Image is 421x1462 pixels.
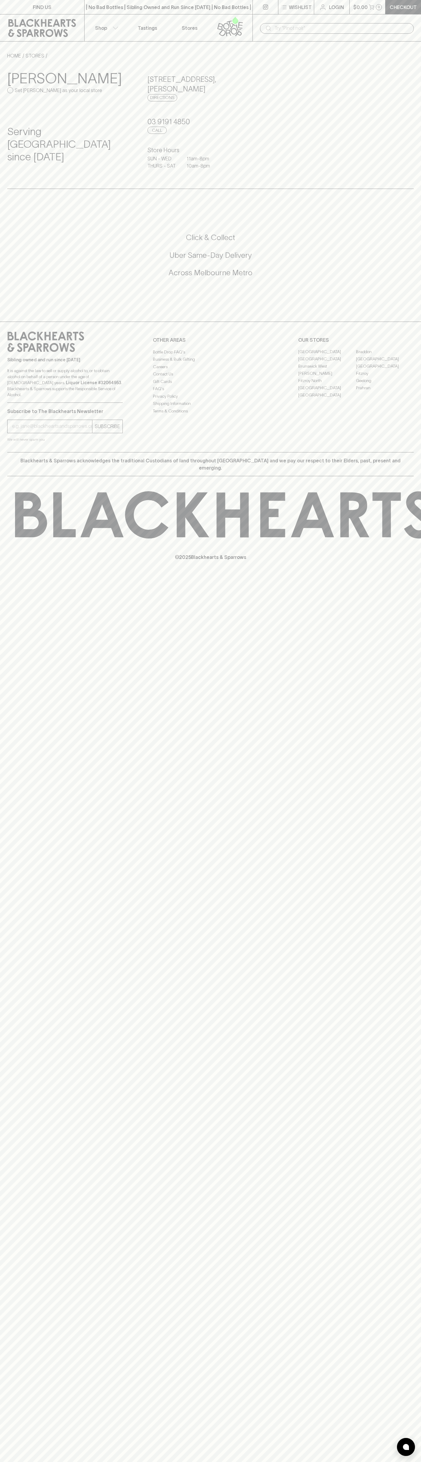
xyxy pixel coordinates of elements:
a: Business & Bulk Gifting [153,356,268,363]
h5: Click & Collect [7,233,414,242]
h5: 03 9191 4850 [147,117,273,127]
input: Try "Pinot noir" [274,23,409,33]
h4: Serving [GEOGRAPHIC_DATA] since [DATE] [7,125,133,163]
a: [GEOGRAPHIC_DATA] [298,356,356,363]
a: Geelong [356,377,414,384]
h3: [PERSON_NAME] [7,70,133,87]
a: Fitzroy North [298,377,356,384]
input: e.g. jane@blackheartsandsparrows.com.au [12,421,92,431]
h5: Across Melbourne Metro [7,268,414,278]
button: SUBSCRIBE [92,420,122,433]
a: [GEOGRAPHIC_DATA] [298,384,356,392]
a: [GEOGRAPHIC_DATA] [356,363,414,370]
button: Shop [85,14,127,41]
p: OUR STORES [298,336,414,344]
a: [GEOGRAPHIC_DATA] [298,348,356,356]
div: Call to action block [7,208,414,309]
a: STORES [26,53,44,58]
a: Prahran [356,384,414,392]
a: Stores [169,14,211,41]
p: Tastings [138,24,157,32]
a: Braddon [356,348,414,356]
p: SUBSCRIBE [95,423,120,430]
a: [PERSON_NAME] [298,370,356,377]
a: Shipping Information [153,400,268,407]
p: Sibling owned and run since [DATE] [7,357,123,363]
a: Fitzroy [356,370,414,377]
p: Shop [95,24,107,32]
strong: Liquor License #32064953 [66,380,121,385]
p: THURS - SAT [147,162,178,169]
a: HOME [7,53,21,58]
p: 0 [378,5,380,9]
p: 10am - 8pm [187,162,217,169]
h6: Store Hours [147,145,273,155]
p: Login [329,4,344,11]
p: FIND US [33,4,51,11]
h5: [STREET_ADDRESS] , [PERSON_NAME] [147,75,273,94]
a: Terms & Conditions [153,407,268,415]
h5: Uber Same-Day Delivery [7,250,414,260]
a: [GEOGRAPHIC_DATA] [356,356,414,363]
p: 11am - 8pm [187,155,217,162]
a: Privacy Policy [153,393,268,400]
a: Bottle Drop FAQ's [153,348,268,356]
img: bubble-icon [403,1444,409,1450]
p: Checkout [390,4,417,11]
p: OTHER AREAS [153,336,268,344]
a: Contact Us [153,371,268,378]
a: Gift Cards [153,378,268,385]
a: Call [147,127,167,134]
p: It is against the law to sell or supply alcohol to, or to obtain alcohol on behalf of a person un... [7,368,123,398]
a: Directions [147,94,177,101]
p: SUN - WED [147,155,178,162]
a: Brunswick West [298,363,356,370]
a: FAQ's [153,385,268,393]
a: [GEOGRAPHIC_DATA] [298,392,356,399]
p: Subscribe to The Blackhearts Newsletter [7,408,123,415]
p: $0.00 [353,4,368,11]
p: Stores [182,24,197,32]
p: Wishlist [289,4,312,11]
p: We will never spam you [7,436,123,443]
a: Tastings [126,14,169,41]
a: Careers [153,363,268,370]
p: Blackhearts & Sparrows acknowledges the traditional Custodians of land throughout [GEOGRAPHIC_DAT... [12,457,409,471]
p: Set [PERSON_NAME] as your local store [15,87,102,94]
